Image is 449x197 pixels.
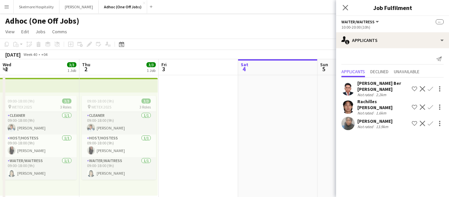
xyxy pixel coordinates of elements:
span: -- [436,19,444,24]
app-card-role: Host/Hostess1/109:00-18:00 (9h)[PERSON_NAME] [2,134,77,157]
span: Applicants [341,69,365,74]
app-card-role: Cleaner1/109:00-18:00 (9h)[PERSON_NAME] [2,112,77,134]
h3: Job Fulfilment [336,3,449,12]
span: 3/3 [62,98,71,103]
button: Waiter/Waitress [341,19,380,24]
span: Comms [52,29,67,35]
div: Rachilles [PERSON_NAME] [357,98,409,110]
span: 3/3 [146,62,156,67]
div: 1 Job [67,68,76,73]
div: Not rated [357,92,375,97]
span: 2 [81,65,90,73]
div: 1.6km [375,110,388,115]
span: 1 [2,65,11,73]
div: [PERSON_NAME] [357,118,393,124]
span: 3 [160,65,167,73]
span: 5 [319,65,328,73]
div: [PERSON_NAME] Ber [PERSON_NAME] [357,80,409,92]
app-card-role: Host/Hostess1/109:00-18:00 (9h)[PERSON_NAME] [82,134,156,157]
a: Edit [19,27,32,36]
span: Sun [320,62,328,68]
span: 09:00-18:00 (9h) [87,98,114,103]
app-card-role: Cleaner1/109:00-18:00 (9h)[PERSON_NAME] [82,112,156,134]
span: Waiter/Waitress [341,19,375,24]
span: Unavailable [394,69,419,74]
button: [PERSON_NAME] [59,0,99,13]
span: 3 Roles [60,104,71,109]
button: Adhoc (One Off Jobs) [99,0,147,13]
span: Week 40 [22,52,39,57]
app-job-card: 09:00-18:00 (9h)3/3 WETEX 20253 RolesCleaner1/109:00-18:00 (9h)[PERSON_NAME]Host/Hostess1/109:00-... [82,96,156,180]
span: 4 [240,65,248,73]
span: Thu [82,62,90,68]
span: 3 Roles [139,104,151,109]
span: Declined [370,69,389,74]
a: Jobs [33,27,48,36]
span: WETEX 2025 [12,104,32,109]
a: Comms [49,27,70,36]
span: Wed [3,62,11,68]
span: Sat [241,62,248,68]
a: View [3,27,17,36]
span: Edit [21,29,29,35]
div: Applicants [336,32,449,48]
div: Not rated [357,124,375,129]
div: 10:00-20:00 (10h) [341,25,444,30]
div: Not rated [357,110,375,115]
div: [DATE] [5,51,21,58]
div: 2.2km [375,92,388,97]
span: Jobs [36,29,45,35]
span: 3/3 [141,98,151,103]
div: 13.9km [375,124,390,129]
span: View [5,29,15,35]
span: Fri [161,62,167,68]
app-card-role: Waiter/Waitress1/109:00-18:00 (9h)[PERSON_NAME] [2,157,77,180]
app-card-role: Waiter/Waitress1/109:00-18:00 (9h)[PERSON_NAME] [82,157,156,180]
app-job-card: 09:00-18:00 (9h)3/3 WETEX 20253 RolesCleaner1/109:00-18:00 (9h)[PERSON_NAME]Host/Hostess1/109:00-... [2,96,77,180]
div: +04 [41,52,47,57]
h1: Adhoc (One Off Jobs) [5,16,79,26]
span: 09:00-18:00 (9h) [8,98,35,103]
span: WETEX 2025 [91,104,111,109]
button: Skelmore Hospitality [14,0,59,13]
span: 3/3 [67,62,76,67]
div: 1 Job [147,68,155,73]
